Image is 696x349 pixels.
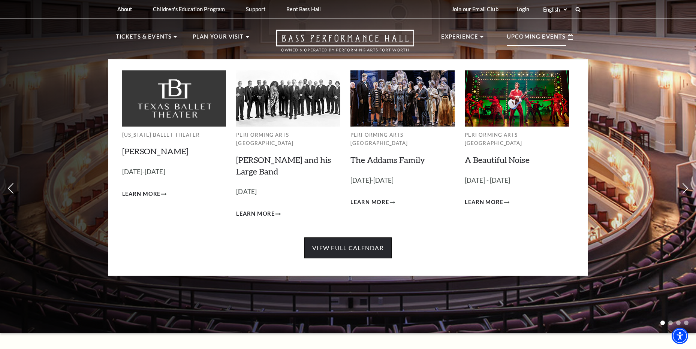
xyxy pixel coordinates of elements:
a: [PERSON_NAME] [122,146,189,156]
p: Performing Arts [GEOGRAPHIC_DATA] [465,131,569,148]
a: Learn More A Beautiful Noise [465,198,509,207]
img: Performing Arts Fort Worth [465,70,569,126]
p: [US_STATE] Ballet Theater [122,131,226,139]
a: Open this option [249,30,441,59]
p: Experience [441,32,479,46]
p: [DATE] [236,186,340,197]
a: A Beautiful Noise [465,155,530,165]
a: The Addams Family [350,155,425,165]
p: [DATE]-[DATE] [122,167,226,177]
p: Plan Your Visit [193,32,244,46]
img: Performing Arts Fort Worth [236,70,340,126]
p: Children's Education Program [153,6,225,12]
p: Rent Bass Hall [286,6,321,12]
a: View Full Calendar [304,237,392,258]
p: Tickets & Events [116,32,172,46]
p: Performing Arts [GEOGRAPHIC_DATA] [350,131,455,148]
span: Learn More [236,209,275,219]
img: Texas Ballet Theater [122,70,226,126]
a: Learn More Peter Pan [122,189,167,199]
p: Upcoming Events [507,32,566,46]
span: Learn More [465,198,503,207]
p: Support [246,6,265,12]
p: About [117,6,132,12]
select: Select: [542,6,568,13]
p: [DATE] - [DATE] [465,175,569,186]
a: Learn More Lyle Lovett and his Large Band [236,209,281,219]
img: Performing Arts Fort Worth [350,70,455,126]
a: Learn More The Addams Family [350,198,395,207]
span: Learn More [350,198,389,207]
a: [PERSON_NAME] and his Large Band [236,155,331,176]
div: Accessibility Menu [672,328,688,344]
span: Learn More [122,189,161,199]
p: [DATE]-[DATE] [350,175,455,186]
p: Performing Arts [GEOGRAPHIC_DATA] [236,131,340,148]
